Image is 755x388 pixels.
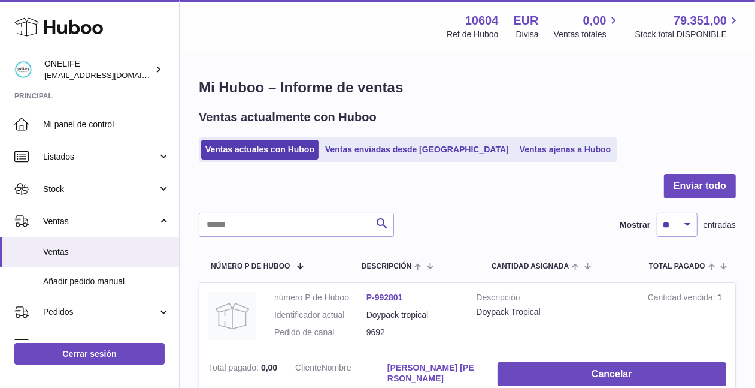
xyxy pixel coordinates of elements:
[321,140,513,160] a: Ventas enviadas desde [GEOGRAPHIC_DATA]
[554,13,620,40] a: 0,00 Ventas totales
[516,29,539,40] div: Divisa
[648,293,718,305] strong: Cantidad vendida
[43,306,157,318] span: Pedidos
[43,151,157,163] span: Listados
[362,263,411,270] span: Descripción
[199,109,377,125] h2: Ventas actualmente con Huboo
[477,292,630,306] strong: Descripción
[477,306,630,318] div: Doypack Tropical
[635,29,741,40] span: Stock total DISPONIBLE
[366,327,459,338] dd: 9692
[465,13,499,29] strong: 10604
[14,343,165,365] a: Cerrar sesión
[43,216,157,227] span: Ventas
[635,13,741,40] a: 79.351,00 Stock total DISPONIBLE
[492,263,569,270] span: Cantidad ASIGNADA
[199,78,736,97] h1: Mi Huboo – Informe de ventas
[514,13,539,29] strong: EUR
[261,363,277,372] span: 0,00
[43,119,170,130] span: Mi panel de control
[43,339,170,350] span: Uso
[201,140,319,160] a: Ventas actuales con Huboo
[295,362,387,388] dt: Nombre
[447,29,498,40] div: Ref de Huboo
[44,58,152,81] div: ONELIFE
[208,292,256,340] img: no-photo.jpg
[44,70,176,80] span: [EMAIL_ADDRESS][DOMAIN_NAME]
[43,276,170,287] span: Añadir pedido manual
[208,363,261,375] strong: Total pagado
[704,219,736,231] span: entradas
[43,246,170,258] span: Ventas
[211,263,290,270] span: número P de Huboo
[14,61,32,79] img: administracion@onelifespain.com
[664,174,736,198] button: Enviar todo
[295,363,322,372] span: Cliente
[649,263,705,270] span: Total pagado
[366,293,403,302] a: P-992801
[554,29,620,40] span: Ventas totales
[366,309,459,321] dd: Doypack tropical
[274,327,366,338] dt: Pedido de canal
[639,283,735,353] td: 1
[274,292,366,303] dt: número P de Huboo
[498,362,726,387] button: Cancelar
[583,13,607,29] span: 0,00
[274,309,366,321] dt: Identificador actual
[43,184,157,195] span: Stock
[674,13,727,29] span: 79.351,00
[387,362,480,385] a: [PERSON_NAME] [PERSON_NAME]
[620,219,650,231] label: Mostrar
[516,140,615,160] a: Ventas ajenas a Huboo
